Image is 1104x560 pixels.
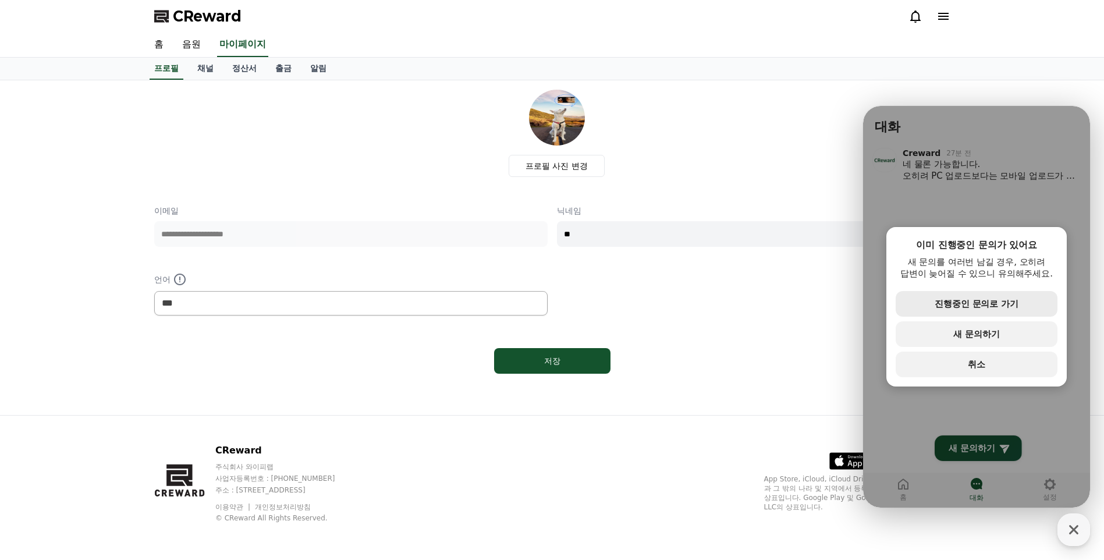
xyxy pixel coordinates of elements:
iframe: Channel chat [863,106,1090,508]
label: 프로필 사진 변경 [509,155,605,177]
a: 마이페이지 [217,33,268,57]
p: 사업자등록번호 : [PHONE_NUMBER] [215,474,357,483]
a: 출금 [266,58,301,80]
p: 닉네임 [557,205,950,217]
p: CReward [215,444,357,458]
a: 이용약관 [215,503,252,511]
a: 프로필 [150,58,183,80]
p: 이메일 [154,205,548,217]
p: 주소 : [STREET_ADDRESS] [215,485,357,495]
a: 채널 [188,58,223,80]
p: App Store, iCloud, iCloud Drive 및 iTunes Store는 미국과 그 밖의 나라 및 지역에서 등록된 Apple Inc.의 서비스 상표입니다. Goo... [764,474,950,512]
a: 알림 [301,58,336,80]
div: 저장 [517,355,587,367]
p: 주식회사 와이피랩 [215,462,357,472]
p: 언어 [154,272,548,286]
p: © CReward All Rights Reserved. [215,513,357,523]
a: 개인정보처리방침 [255,503,311,511]
a: 홈 [145,33,173,57]
img: profile_image [529,90,585,146]
a: CReward [154,7,242,26]
a: 음원 [173,33,210,57]
a: 정산서 [223,58,266,80]
button: 저장 [494,348,610,374]
span: CReward [173,7,242,26]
